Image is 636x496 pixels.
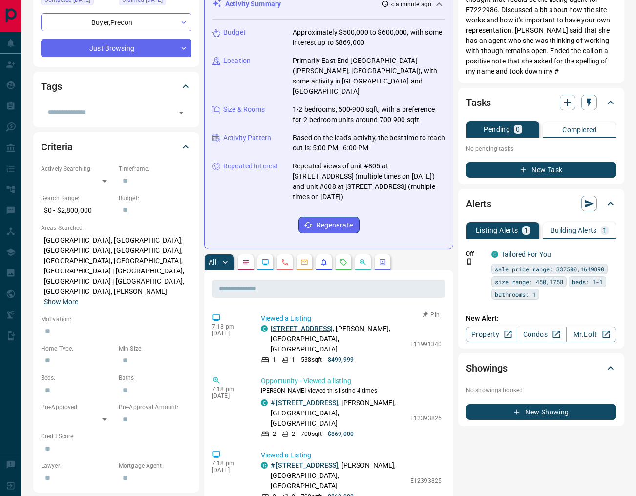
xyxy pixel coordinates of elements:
button: Regenerate [298,217,360,233]
svg: Calls [281,258,289,266]
a: Condos [516,327,566,342]
p: Viewed a Listing [261,450,442,460]
p: Search Range: [41,194,114,203]
p: , [PERSON_NAME], [GEOGRAPHIC_DATA], [GEOGRAPHIC_DATA] [271,398,405,429]
p: 538 sqft [301,355,322,364]
p: , [PERSON_NAME], [GEOGRAPHIC_DATA], [GEOGRAPHIC_DATA] [271,324,405,354]
p: Actively Searching: [41,165,114,173]
svg: Lead Browsing Activity [261,258,269,266]
svg: Listing Alerts [320,258,328,266]
span: bathrooms: 1 [495,289,536,299]
span: size range: 450,1758 [495,277,563,287]
p: Off [466,249,486,258]
p: E12393825 [410,476,442,485]
a: # [STREET_ADDRESS] [271,461,338,469]
p: 700 sqft [301,430,322,438]
button: Pin [417,310,445,319]
p: Min Size: [119,344,191,353]
p: Pre-Approval Amount: [119,403,191,412]
p: 2 [292,430,295,438]
p: Completed [562,126,597,133]
p: Size & Rooms [223,104,265,115]
p: Repeated Interest [223,161,278,171]
p: Baths: [119,373,191,382]
p: No showings booked [466,386,616,394]
p: Listing Alerts [476,227,518,234]
svg: Agent Actions [379,258,386,266]
p: 7:18 pm [212,460,246,467]
p: Primarily East End [GEOGRAPHIC_DATA] ([PERSON_NAME], [GEOGRAPHIC_DATA]), with some activity in [G... [293,56,445,97]
button: New Showing [466,404,616,420]
p: Areas Searched: [41,224,191,232]
p: 7:18 pm [212,386,246,393]
p: Viewed a Listing [261,313,442,324]
p: Based on the lead's activity, the best time to reach out is: 5:00 PM - 6:00 PM [293,133,445,153]
h2: Showings [466,360,508,376]
p: 1 [292,355,295,364]
svg: Notes [242,258,250,266]
p: $869,000 [328,430,354,438]
p: Lawyer: [41,461,114,470]
h2: Criteria [41,139,73,155]
a: # [STREET_ADDRESS] [271,399,338,407]
p: New Alert: [466,313,616,324]
p: Budget [223,27,246,38]
div: Buyer , Precon [41,13,191,31]
p: $0 - $2,800,000 [41,203,114,219]
p: Pending [484,126,510,133]
svg: Requests [339,258,347,266]
p: Opportunity - Viewed a listing [261,376,442,386]
svg: Push Notification Only [466,258,473,265]
p: $499,999 [328,355,354,364]
p: Building Alerts [551,227,597,234]
p: [GEOGRAPHIC_DATA], [GEOGRAPHIC_DATA], [GEOGRAPHIC_DATA], [GEOGRAPHIC_DATA], [GEOGRAPHIC_DATA], [G... [41,232,191,310]
p: 1-2 bedrooms, 500-900 sqft, with a preference for 2-bedroom units around 700-900 sqft [293,104,445,125]
p: Location [223,56,251,66]
p: , [PERSON_NAME], [GEOGRAPHIC_DATA], [GEOGRAPHIC_DATA] [271,460,405,491]
p: 1 [273,355,276,364]
p: Repeated views of unit #805 at [STREET_ADDRESS] (multiple times on [DATE]) and unit #608 at [STRE... [293,161,445,202]
p: [DATE] [212,467,246,474]
a: Mr.Loft [566,327,616,342]
a: Tailored For You [501,250,551,258]
button: Open [174,106,188,120]
p: Pre-Approved: [41,403,114,412]
svg: Opportunities [359,258,367,266]
div: condos.ca [261,325,268,332]
p: 1 [603,227,607,234]
span: sale price range: 337500,1649890 [495,264,604,274]
button: New Task [466,162,616,178]
p: Activity Pattern [223,133,271,143]
p: All [209,259,216,266]
h2: Tags [41,79,62,94]
p: Motivation: [41,315,191,324]
div: Tasks [466,91,616,114]
p: Home Type: [41,344,114,353]
p: 2 [273,430,276,438]
h2: Alerts [466,196,491,211]
p: E12393825 [410,414,442,423]
p: No pending tasks [466,142,616,156]
h2: Tasks [466,95,491,110]
p: 0 [516,126,520,133]
a: Property [466,327,516,342]
div: Tags [41,75,191,98]
svg: Emails [300,258,308,266]
p: Credit Score: [41,432,191,441]
p: [DATE] [212,330,246,337]
div: condos.ca [491,251,498,258]
p: [PERSON_NAME] viewed this listing 4 times [261,386,442,395]
p: Approximately $500,000 to $600,000, with some interest up to $869,000 [293,27,445,48]
p: 7:18 pm [212,323,246,330]
p: Mortgage Agent: [119,461,191,470]
button: Show More [44,297,78,307]
p: 1 [524,227,528,234]
div: condos.ca [261,462,268,469]
div: Criteria [41,135,191,159]
div: Showings [466,356,616,380]
p: Budget: [119,194,191,203]
span: beds: 1-1 [572,277,603,287]
div: Alerts [466,192,616,215]
p: Beds: [41,373,114,382]
p: [DATE] [212,393,246,399]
